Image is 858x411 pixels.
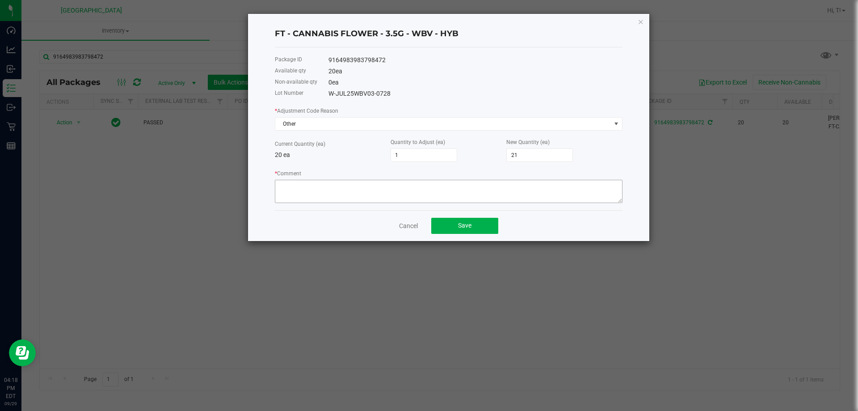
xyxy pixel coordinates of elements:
[507,149,572,161] input: 0
[275,55,302,64] label: Package ID
[275,169,301,178] label: Comment
[9,339,36,366] iframe: Resource center
[328,67,622,76] div: 20
[391,149,457,161] input: 0
[328,55,622,65] div: 9164983983798472
[275,67,306,75] label: Available qty
[275,89,303,97] label: Lot Number
[275,28,622,40] h4: FT - CANNABIS FLOWER - 3.5G - WBV - HYB
[431,218,498,234] button: Save
[336,68,342,75] span: ea
[275,150,391,160] p: 20 ea
[391,138,445,146] label: Quantity to Adjust (ea)
[328,89,622,98] div: W-JUL25WBV03-0728
[275,78,317,86] label: Non-available qty
[275,118,611,130] span: Other
[458,222,471,229] span: Save
[328,78,622,87] div: 0
[332,79,339,86] span: ea
[275,140,325,148] label: Current Quantity (ea)
[275,107,338,115] label: Adjustment Code Reason
[399,221,418,230] a: Cancel
[506,138,550,146] label: New Quantity (ea)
